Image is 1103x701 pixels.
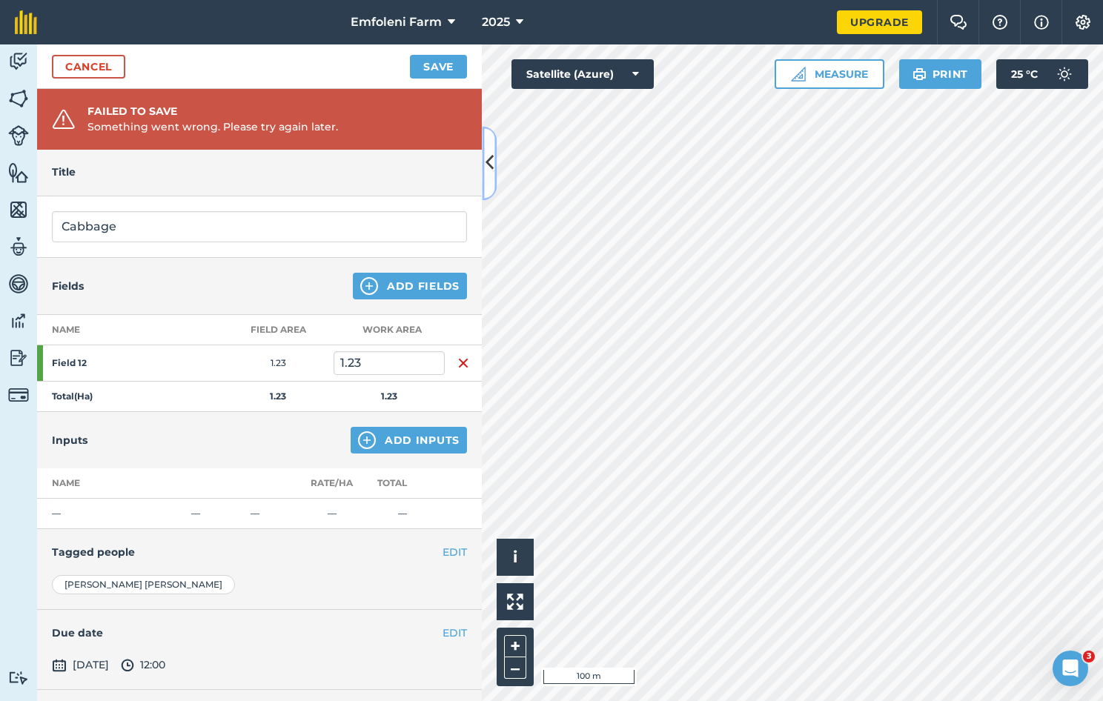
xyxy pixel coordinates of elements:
[8,125,29,146] img: svg+xml;base64,PD94bWwgdmVyc2lvbj0iMS4wIiBlbmNvZGluZz0idXRmLTgiPz4KPCEtLSBHZW5lcmF0b3I6IEFkb2JlIE...
[8,273,29,295] img: svg+xml;base64,PD94bWwgdmVyc2lvbj0iMS4wIiBlbmNvZGluZz0idXRmLTgiPz4KPCEtLSBHZW5lcmF0b3I6IEFkb2JlIE...
[52,657,67,674] img: svg+xml;base64,PD94bWwgdmVyc2lvbj0iMS4wIiBlbmNvZGluZz0idXRmLTgiPz4KPCEtLSBHZW5lcmF0b3I6IEFkb2JlIE...
[8,87,29,110] img: svg+xml;base64,PHN2ZyB4bWxucz0iaHR0cDovL3d3dy53My5vcmcvMjAwMC9zdmciIHdpZHRoPSI1NiIgaGVpZ2h0PSI2MC...
[950,15,967,30] img: Two speech bubbles overlapping with the left bubble in the forefront
[52,55,125,79] a: Cancel
[1074,15,1092,30] img: A cog icon
[8,50,29,73] img: svg+xml;base64,PD94bWwgdmVyc2lvbj0iMS4wIiBlbmNvZGluZz0idXRmLTgiPz4KPCEtLSBHZW5lcmF0b3I6IEFkb2JlIE...
[52,575,235,594] div: [PERSON_NAME] [PERSON_NAME]
[185,498,245,528] td: —
[358,431,376,449] img: svg+xml;base64,PHN2ZyB4bWxucz0iaHR0cDovL3d3dy53My5vcmcvMjAwMC9zdmciIHdpZHRoPSIxNCIgaGVpZ2h0PSIyNC...
[304,498,360,528] td: —
[8,162,29,184] img: svg+xml;base64,PHN2ZyB4bWxucz0iaHR0cDovL3d3dy53My5vcmcvMjAwMC9zdmciIHdpZHRoPSI1NiIgaGVpZ2h0PSI2MC...
[1034,13,1049,31] img: svg+xml;base64,PHN2ZyB4bWxucz0iaHR0cDovL3d3dy53My5vcmcvMjAwMC9zdmciIHdpZHRoPSIxNyIgaGVpZ2h0PSIxNy...
[360,277,378,295] img: svg+xml;base64,PHN2ZyB4bWxucz0iaHR0cDovL3d3dy53My5vcmcvMjAwMC9zdmciIHdpZHRoPSIxNCIgaGVpZ2h0PSIyNC...
[504,635,526,657] button: +
[1050,59,1079,89] img: svg+xml;base64,PD94bWwgdmVyc2lvbj0iMS4wIiBlbmNvZGluZz0idXRmLTgiPz4KPCEtLSBHZW5lcmF0b3I6IEFkb2JlIE...
[270,391,286,402] strong: 1.23
[121,657,134,674] img: svg+xml;base64,PD94bWwgdmVyc2lvbj0iMS4wIiBlbmNvZGluZz0idXRmLTgiPz4KPCEtLSBHZW5lcmF0b3I6IEFkb2JlIE...
[52,391,93,402] strong: Total ( Ha )
[52,544,467,560] h4: Tagged people
[8,671,29,685] img: svg+xml;base64,PD94bWwgdmVyc2lvbj0iMS4wIiBlbmNvZGluZz0idXRmLTgiPz4KPCEtLSBHZW5lcmF0b3I6IEFkb2JlIE...
[15,10,37,34] img: fieldmargin Logo
[996,59,1088,89] button: 25 °C
[8,385,29,405] img: svg+xml;base64,PD94bWwgdmVyc2lvbj0iMS4wIiBlbmNvZGluZz0idXRmLTgiPz4KPCEtLSBHZW5lcmF0b3I6IEFkb2JlIE...
[497,539,534,576] button: i
[791,67,806,82] img: Ruler icon
[121,657,165,674] span: 12:00
[87,104,338,119] div: Failed to save
[52,432,87,448] h4: Inputs
[482,13,510,31] span: 2025
[351,13,442,31] span: Emfoleni Farm
[52,357,168,369] strong: Field 12
[37,315,222,345] th: Name
[410,55,467,79] button: Save
[837,10,922,34] a: Upgrade
[52,625,467,641] h4: Due date
[37,498,185,528] td: —
[222,345,334,381] td: 1.23
[443,544,467,560] button: EDIT
[381,391,397,402] strong: 1.23
[443,625,467,641] button: EDIT
[8,347,29,369] img: svg+xml;base64,PD94bWwgdmVyc2lvbj0iMS4wIiBlbmNvZGluZz0idXRmLTgiPz4KPCEtLSBHZW5lcmF0b3I6IEFkb2JlIE...
[991,15,1009,30] img: A question mark icon
[1011,59,1038,89] span: 25 ° C
[360,468,445,499] th: Total
[245,498,304,528] td: —
[52,164,467,180] h4: Title
[1083,651,1095,662] span: 3
[513,548,517,566] span: i
[775,59,884,89] button: Measure
[52,278,84,294] h4: Fields
[899,59,982,89] button: Print
[222,315,334,345] th: Field Area
[52,657,109,674] span: [DATE]
[52,211,467,242] input: What needs doing?
[52,108,76,130] img: svg+xml;base64,PHN2ZyB4bWxucz0iaHR0cDovL3d3dy53My5vcmcvMjAwMC9zdmciIHdpZHRoPSIzMiIgaGVpZ2h0PSIzMC...
[8,310,29,332] img: svg+xml;base64,PD94bWwgdmVyc2lvbj0iMS4wIiBlbmNvZGluZz0idXRmLTgiPz4KPCEtLSBHZW5lcmF0b3I6IEFkb2JlIE...
[511,59,654,89] button: Satellite (Azure)
[351,427,467,454] button: Add Inputs
[912,65,927,83] img: svg+xml;base64,PHN2ZyB4bWxucz0iaHR0cDovL3d3dy53My5vcmcvMjAwMC9zdmciIHdpZHRoPSIxOSIgaGVpZ2h0PSIyNC...
[360,498,445,528] td: —
[507,594,523,610] img: Four arrows, one pointing top left, one top right, one bottom right and the last bottom left
[334,315,445,345] th: Work area
[1053,651,1088,686] iframe: Intercom live chat
[87,119,338,135] div: Something went wrong. Please try again later.
[8,236,29,258] img: svg+xml;base64,PD94bWwgdmVyc2lvbj0iMS4wIiBlbmNvZGluZz0idXRmLTgiPz4KPCEtLSBHZW5lcmF0b3I6IEFkb2JlIE...
[304,468,360,499] th: Rate/ Ha
[457,354,469,372] img: svg+xml;base64,PHN2ZyB4bWxucz0iaHR0cDovL3d3dy53My5vcmcvMjAwMC9zdmciIHdpZHRoPSIxNiIgaGVpZ2h0PSIyNC...
[8,199,29,221] img: svg+xml;base64,PHN2ZyB4bWxucz0iaHR0cDovL3d3dy53My5vcmcvMjAwMC9zdmciIHdpZHRoPSI1NiIgaGVpZ2h0PSI2MC...
[504,657,526,679] button: –
[353,273,467,299] button: Add Fields
[37,468,185,499] th: Name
